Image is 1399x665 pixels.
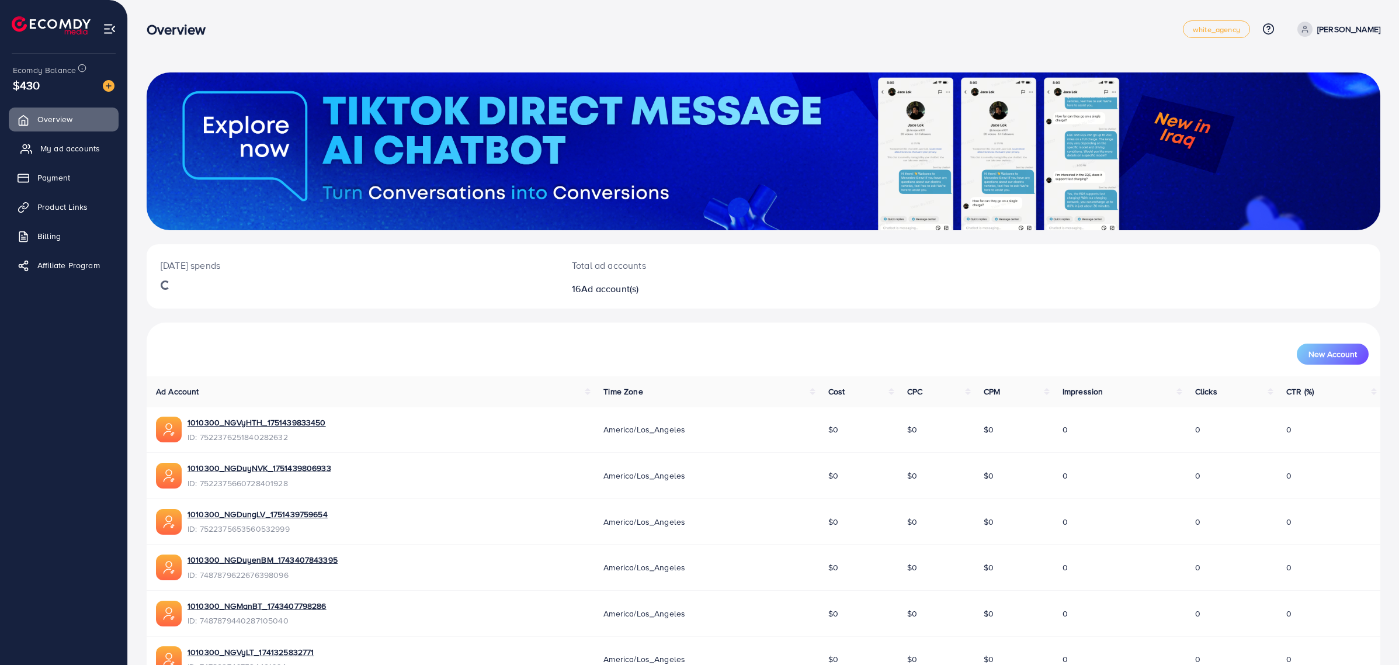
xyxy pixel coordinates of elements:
span: $0 [907,516,917,528]
span: Impression [1063,386,1103,397]
p: [DATE] spends [161,258,544,272]
span: ID: 7522375660728401928 [188,477,331,489]
span: Overview [37,113,72,125]
a: 1010300_NGVyLT_1741325832771 [188,646,314,658]
span: 0 [1063,653,1068,665]
span: 0 [1195,562,1200,573]
span: 0 [1195,516,1200,528]
h3: Overview [147,21,215,38]
span: 0 [1286,470,1292,482]
span: Ecomdy Balance [13,64,76,76]
span: Product Links [37,201,88,213]
span: CTR (%) [1286,386,1314,397]
img: menu [103,22,116,36]
span: Time Zone [603,386,643,397]
img: ic-ads-acc.e4c84228.svg [156,555,182,580]
span: America/Los_Angeles [603,424,685,435]
span: white_agency [1193,26,1240,33]
span: $0 [984,608,994,619]
img: ic-ads-acc.e4c84228.svg [156,601,182,626]
a: Affiliate Program [9,254,119,277]
img: image [103,80,114,92]
span: CPM [984,386,1000,397]
span: America/Los_Angeles [603,470,685,482]
span: Ad account(s) [581,282,638,295]
span: Payment [37,172,70,183]
span: 0 [1063,516,1068,528]
p: [PERSON_NAME] [1317,22,1380,36]
span: $0 [828,608,838,619]
span: $0 [984,516,994,528]
span: $0 [907,653,917,665]
a: 1010300_NGDungLV_1751439759654 [188,508,328,520]
span: My ad accounts [40,143,100,154]
span: 0 [1063,562,1068,573]
span: 0 [1195,608,1200,619]
a: My ad accounts [9,137,119,160]
span: $0 [828,653,838,665]
span: New Account [1308,350,1357,358]
span: $0 [907,470,917,482]
a: 1010300_NGDuyNVK_1751439806933 [188,462,331,474]
span: America/Los_Angeles [603,653,685,665]
span: $430 [13,77,40,93]
span: 0 [1286,516,1292,528]
span: Cost [828,386,845,397]
button: New Account [1297,344,1369,365]
span: 0 [1195,653,1200,665]
span: 0 [1286,424,1292,435]
a: Product Links [9,195,119,219]
span: 0 [1063,470,1068,482]
span: $0 [984,562,994,573]
img: ic-ads-acc.e4c84228.svg [156,509,182,535]
img: logo [12,16,91,34]
span: $0 [828,562,838,573]
a: 1010300_NGDuyenBM_1743407843395 [188,554,338,566]
span: Ad Account [156,386,199,397]
a: Overview [9,108,119,131]
span: America/Los_Angeles [603,608,685,619]
span: ID: 7522375653560532999 [188,523,328,535]
span: Clicks [1195,386,1217,397]
span: ID: 7487879440287105040 [188,615,327,626]
span: $0 [907,562,917,573]
p: Total ad accounts [572,258,852,272]
span: 0 [1195,424,1200,435]
a: white_agency [1183,20,1250,38]
span: America/Los_Angeles [603,516,685,528]
span: $0 [828,470,838,482]
span: 0 [1063,608,1068,619]
a: Billing [9,224,119,248]
span: $0 [907,608,917,619]
a: 1010300_NGManBT_1743407798286 [188,600,327,612]
span: ID: 7522376251840282632 [188,431,326,443]
span: 0 [1195,470,1200,482]
h2: 16 [572,283,852,295]
span: $0 [984,470,994,482]
span: CPC [907,386,922,397]
span: America/Los_Angeles [603,562,685,573]
span: $0 [984,653,994,665]
img: ic-ads-acc.e4c84228.svg [156,417,182,442]
span: $0 [984,424,994,435]
a: [PERSON_NAME] [1293,22,1380,37]
img: ic-ads-acc.e4c84228.svg [156,463,182,489]
span: Billing [37,230,61,242]
span: 0 [1286,562,1292,573]
a: Payment [9,166,119,189]
span: $0 [828,516,838,528]
span: $0 [828,424,838,435]
span: 0 [1063,424,1068,435]
span: Affiliate Program [37,259,100,271]
span: 0 [1286,653,1292,665]
span: 0 [1286,608,1292,619]
span: ID: 7487879622676398096 [188,569,338,581]
a: 1010300_NGVyHTH_1751439833450 [188,417,326,428]
span: $0 [907,424,917,435]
